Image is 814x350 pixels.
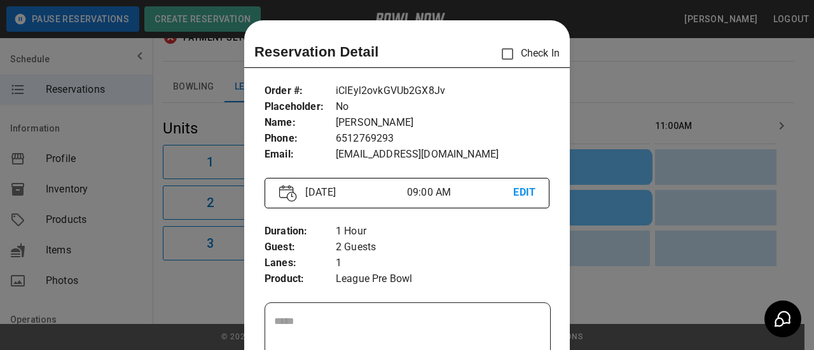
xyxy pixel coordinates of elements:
img: Vector [279,185,297,202]
p: iClEyl2ovkGVUb2GX8Jv [336,83,549,99]
p: Guest : [265,239,336,255]
p: [DATE] [300,185,407,200]
p: Duration : [265,224,336,239]
p: Lanes : [265,255,336,271]
p: Order # : [265,83,336,99]
p: Email : [265,147,336,163]
p: Name : [265,115,336,131]
p: Product : [265,271,336,287]
p: 6512769293 [336,131,549,147]
p: League Pre Bowl [336,271,549,287]
p: [PERSON_NAME] [336,115,549,131]
p: Placeholder : [265,99,336,115]
p: 1 [336,255,549,271]
p: 1 Hour [336,224,549,239]
p: EDIT [513,185,534,201]
p: Phone : [265,131,336,147]
p: 2 Guests [336,239,549,255]
p: 09:00 AM [407,185,514,200]
p: No [336,99,549,115]
p: [EMAIL_ADDRESS][DOMAIN_NAME] [336,147,549,163]
p: Reservation Detail [254,41,379,62]
p: Check In [494,41,560,67]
